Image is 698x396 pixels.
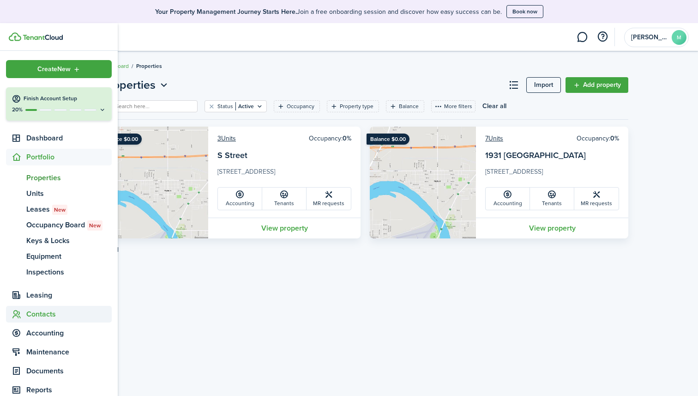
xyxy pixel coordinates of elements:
[631,34,668,41] span: Maria
[208,218,361,238] a: View property
[89,221,101,230] span: New
[566,77,628,93] a: Add property
[26,309,112,320] span: Contacts
[343,134,351,143] b: 0%
[486,188,530,210] a: Accounting
[217,102,233,110] filter-tag-label: Status
[155,7,297,17] b: Your Property Management Journey Starts Here.
[26,204,112,215] span: Leases
[217,134,236,143] a: 3Units
[26,366,112,377] span: Documents
[6,186,112,201] a: Units
[205,100,267,112] filter-tag: Open filter
[6,60,112,78] button: Open menu
[476,218,628,238] a: View property
[102,127,208,238] img: Property avatar
[6,217,112,233] a: Occupancy BoardNew
[526,77,561,93] a: Import
[6,249,112,264] a: Equipment
[26,235,112,246] span: Keys & Locks
[54,206,66,214] span: New
[26,347,112,358] span: Maintenance
[672,30,686,45] avatar-text: M
[23,35,63,40] img: TenantCloud
[370,127,476,238] img: Property avatar
[235,102,254,110] filter-tag-value: Active
[9,32,21,41] img: TenantCloud
[155,7,502,17] p: Join a free onboarding session and discover how easy success can be.
[99,134,142,145] ribbon: Balance $0.00
[274,100,320,112] filter-tag: Open filter
[26,133,112,144] span: Dashboard
[530,188,574,210] a: Tenants
[26,172,112,183] span: Properties
[574,188,619,210] a: MR requests
[307,188,351,210] a: MR requests
[482,100,506,112] button: Clear all
[218,188,262,210] a: Accounting
[485,134,503,143] a: 7Units
[431,100,475,112] button: More filters
[506,5,543,18] button: Book now
[136,62,162,70] span: Properties
[102,77,156,93] span: Properties
[340,102,373,110] filter-tag-label: Property type
[386,100,424,112] filter-tag: Open filter
[6,87,112,121] button: Finish Account Setup20%
[6,233,112,249] a: Keys & Locks
[102,77,170,93] button: Open menu
[262,188,307,210] a: Tenants
[24,95,106,103] h4: Finish Account Setup
[309,134,351,143] card-header-right: Occupancy:
[26,152,112,163] span: Portfolio
[37,66,71,73] span: Create New
[6,170,112,186] a: Properties
[26,267,112,278] span: Inspections
[573,25,591,49] a: Messaging
[26,290,112,301] span: Leasing
[367,134,409,145] ribbon: Balance $0.00
[577,134,619,143] card-header-right: Occupancy:
[327,100,379,112] filter-tag: Open filter
[287,102,314,110] filter-tag-label: Occupancy
[217,167,351,182] card-description: [STREET_ADDRESS]
[6,264,112,280] a: Inspections
[610,134,619,143] b: 0%
[26,219,112,231] span: Occupancy Board
[102,77,170,93] button: Properties
[6,201,112,217] a: LeasesNew
[26,384,112,396] span: Reports
[26,188,112,199] span: Units
[12,106,23,114] p: 20%
[113,102,194,111] input: Search here...
[485,167,619,182] card-description: [STREET_ADDRESS]
[485,149,586,161] a: 1931 [GEOGRAPHIC_DATA]
[399,102,419,110] filter-tag-label: Balance
[208,103,216,110] button: Clear filter
[26,251,112,262] span: Equipment
[217,149,247,161] a: S Street
[26,328,112,339] span: Accounting
[595,29,610,45] button: Open resource center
